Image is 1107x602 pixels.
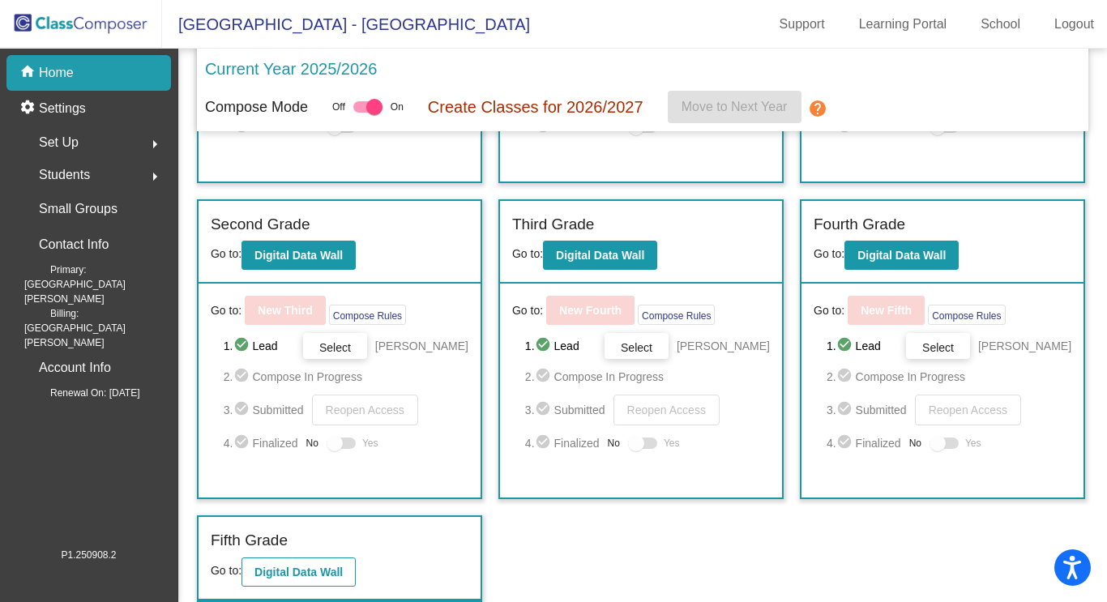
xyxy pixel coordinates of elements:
[556,249,644,262] b: Digital Data Wall
[233,367,253,386] mat-icon: check_circle
[145,167,165,186] mat-icon: arrow_right
[814,247,844,260] span: Go to:
[535,433,554,453] mat-icon: check_circle
[39,131,79,154] span: Set Up
[224,400,304,420] span: 3. Submitted
[211,529,288,553] label: Fifth Grade
[254,566,343,579] b: Digital Data Wall
[559,304,622,317] b: New Fourth
[915,395,1021,425] button: Reopen Access
[525,400,605,420] span: 3. Submitted
[922,341,954,354] span: Select
[233,400,253,420] mat-icon: check_circle
[303,333,367,359] button: Select
[827,400,907,420] span: 3. Submitted
[535,367,554,386] mat-icon: check_circle
[525,336,596,356] span: 1. Lead
[233,433,253,453] mat-icon: check_circle
[362,433,378,453] span: Yes
[605,333,669,359] button: Select
[827,433,901,453] span: 4. Finalized
[19,63,39,83] mat-icon: home
[24,386,139,400] span: Renewal On: [DATE]
[535,336,554,356] mat-icon: check_circle
[39,198,118,220] p: Small Groups
[836,400,856,420] mat-icon: check_circle
[211,302,241,319] span: Go to:
[928,305,1005,325] button: Compose Rules
[627,403,706,416] span: Reopen Access
[525,367,770,386] span: 2. Compose In Progress
[525,433,600,453] span: 4. Finalized
[978,338,1071,354] span: [PERSON_NAME]
[848,296,925,325] button: New Fifth
[814,213,905,237] label: Fourth Grade
[664,433,680,453] span: Yes
[836,367,856,386] mat-icon: check_circle
[241,557,356,587] button: Digital Data Wall
[836,336,856,356] mat-icon: check_circle
[306,436,318,450] span: No
[205,96,308,118] p: Compose Mode
[254,249,343,262] b: Digital Data Wall
[682,100,788,113] span: Move to Next Year
[613,395,720,425] button: Reopen Access
[39,63,74,83] p: Home
[332,100,345,114] span: Off
[767,11,838,37] a: Support
[836,433,856,453] mat-icon: check_circle
[621,341,652,354] span: Select
[245,296,326,325] button: New Third
[258,304,313,317] b: New Third
[19,99,39,118] mat-icon: settings
[224,433,298,453] span: 4. Finalized
[846,11,960,37] a: Learning Portal
[39,233,109,256] p: Contact Info
[844,241,959,270] button: Digital Data Wall
[535,400,554,420] mat-icon: check_circle
[668,91,801,123] button: Move to Next Year
[546,296,635,325] button: New Fourth
[391,100,404,114] span: On
[677,338,770,354] span: [PERSON_NAME]
[638,305,715,325] button: Compose Rules
[326,403,404,416] span: Reopen Access
[224,367,468,386] span: 2. Compose In Progress
[39,99,86,118] p: Settings
[162,11,530,37] span: [GEOGRAPHIC_DATA] - [GEOGRAPHIC_DATA]
[24,263,171,306] span: Primary: [GEOGRAPHIC_DATA][PERSON_NAME]
[857,249,946,262] b: Digital Data Wall
[224,336,295,356] span: 1. Lead
[1041,11,1107,37] a: Logout
[428,95,643,119] p: Create Classes for 2026/2027
[968,11,1033,37] a: School
[312,395,418,425] button: Reopen Access
[24,306,171,350] span: Billing: [GEOGRAPHIC_DATA][PERSON_NAME]
[145,134,165,154] mat-icon: arrow_right
[827,367,1071,386] span: 2. Compose In Progress
[808,99,827,118] mat-icon: help
[39,164,90,186] span: Students
[211,213,310,237] label: Second Grade
[909,436,921,450] span: No
[319,341,351,354] span: Select
[233,336,253,356] mat-icon: check_circle
[375,338,468,354] span: [PERSON_NAME]
[965,433,981,453] span: Yes
[814,302,844,319] span: Go to:
[906,333,970,359] button: Select
[608,436,620,450] span: No
[543,241,657,270] button: Digital Data Wall
[211,247,241,260] span: Go to:
[329,305,406,325] button: Compose Rules
[929,403,1007,416] span: Reopen Access
[211,564,241,577] span: Go to:
[827,336,898,356] span: 1. Lead
[512,302,543,319] span: Go to:
[241,241,356,270] button: Digital Data Wall
[205,57,377,81] p: Current Year 2025/2026
[861,304,912,317] b: New Fifth
[512,213,594,237] label: Third Grade
[512,247,543,260] span: Go to:
[39,357,111,379] p: Account Info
